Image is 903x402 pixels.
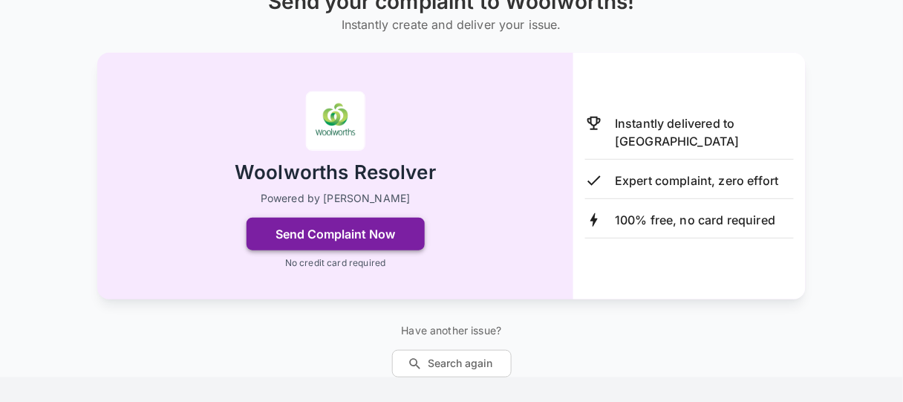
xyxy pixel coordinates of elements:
[306,91,365,151] img: Woolworths
[615,172,778,189] p: Expert complaint, zero effort
[235,160,436,186] h2: Woolworths Resolver
[615,114,794,150] p: Instantly delivered to [GEOGRAPHIC_DATA]
[615,211,775,229] p: 100% free, no card required
[392,323,512,338] p: Have another issue?
[261,191,411,206] p: Powered by [PERSON_NAME]
[268,14,635,35] h6: Instantly create and deliver your issue.
[247,218,425,250] button: Send Complaint Now
[285,256,385,270] p: No credit card required
[392,350,512,377] button: Search again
